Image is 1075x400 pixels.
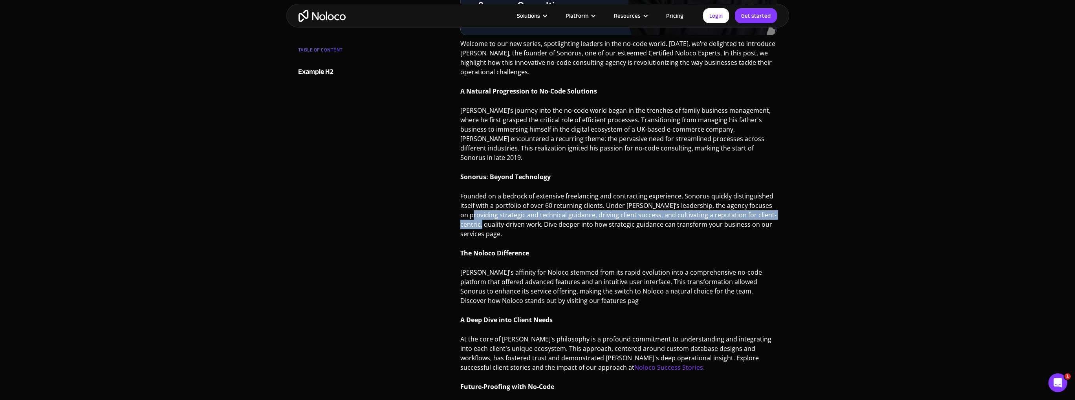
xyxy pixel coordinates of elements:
[703,8,729,23] a: Login
[460,316,553,324] strong: A Deep Dive into Client Needs
[298,66,393,78] a: Example H2
[460,39,777,83] p: Welcome to our new series, spotlighting leaders in the no-code world. [DATE], we’re delighted to ...
[298,66,333,78] div: Example H2
[507,11,556,21] div: Solutions
[460,334,777,378] p: At the core of [PERSON_NAME]’s philosophy is a profound commitment to understanding and integrati...
[604,11,656,21] div: Resources
[460,87,597,95] strong: A Natural Progression to No-Code Solutions
[299,10,346,22] a: home
[634,363,705,372] a: Noloco Success Stories.
[460,172,551,181] strong: Sonorus: Beyond Technology
[298,44,393,60] div: TABLE OF CONTENT
[1048,373,1067,392] iframe: Intercom live chat
[460,268,777,311] p: [PERSON_NAME]'s affinity for Noloco stemmed from its rapid evolution into a comprehensive no-code...
[614,11,641,21] div: Resources
[1064,373,1071,380] span: 1
[460,249,529,257] strong: The Noloco Difference
[656,11,693,21] a: Pricing
[460,106,777,168] p: [PERSON_NAME]’s journey into the no-code world began in the trenches of family business managemen...
[735,8,777,23] a: Get started
[460,382,554,391] strong: Future-Proofing with No-Code
[566,11,588,21] div: Platform
[517,11,540,21] div: Solutions
[556,11,604,21] div: Platform
[460,191,777,244] p: Founded on a bedrock of extensive freelancing and contracting experience, Sonorus quickly disting...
